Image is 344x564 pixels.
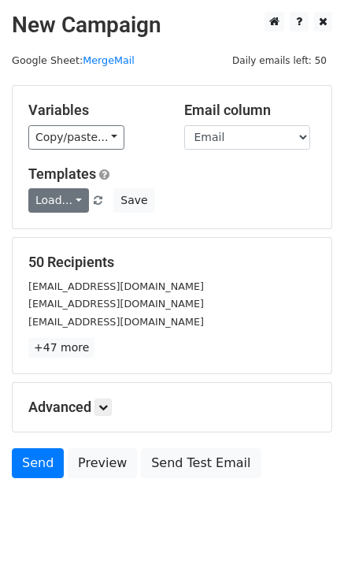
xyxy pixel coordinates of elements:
[28,316,204,328] small: [EMAIL_ADDRESS][DOMAIN_NAME]
[28,399,316,416] h5: Advanced
[28,165,96,182] a: Templates
[227,52,332,69] span: Daily emails left: 50
[12,54,135,66] small: Google Sheet:
[12,12,332,39] h2: New Campaign
[83,54,135,66] a: MergeMail
[12,448,64,478] a: Send
[184,102,316,119] h5: Email column
[28,102,161,119] h5: Variables
[28,125,124,150] a: Copy/paste...
[227,54,332,66] a: Daily emails left: 50
[113,188,154,213] button: Save
[28,188,89,213] a: Load...
[141,448,261,478] a: Send Test Email
[28,338,94,358] a: +47 more
[28,280,204,292] small: [EMAIL_ADDRESS][DOMAIN_NAME]
[28,298,204,310] small: [EMAIL_ADDRESS][DOMAIN_NAME]
[265,488,344,564] iframe: Chat Widget
[28,254,316,271] h5: 50 Recipients
[68,448,137,478] a: Preview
